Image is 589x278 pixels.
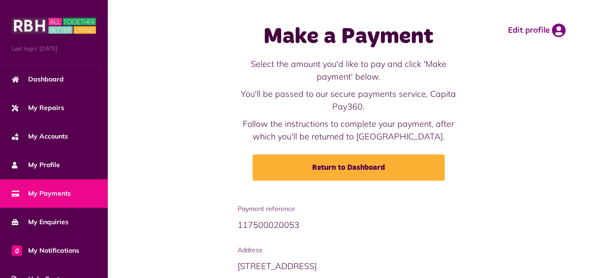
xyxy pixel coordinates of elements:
[12,16,96,35] img: MyRBH
[12,217,68,227] span: My Enquiries
[12,132,68,141] span: My Accounts
[238,219,299,230] span: 117500020053
[238,117,460,143] p: Follow the instructions to complete your payment, after which you'll be returned to [GEOGRAPHIC_D...
[508,23,566,37] a: Edit profile
[238,245,460,255] span: Address
[238,58,460,83] p: Select the amount you'd like to pay and click 'Make payment' below.
[238,23,460,51] h1: Make a Payment
[238,204,460,214] span: Payment reference
[12,160,60,170] span: My Profile
[253,154,445,181] a: Return to Dashboard
[12,245,22,256] span: 0
[238,261,317,271] span: [STREET_ADDRESS]
[12,246,79,256] span: My Notifications
[12,103,64,113] span: My Repairs
[12,189,71,198] span: My Payments
[238,88,460,113] p: You'll be passed to our secure payments service, Capita Pay360.
[12,74,64,84] span: Dashboard
[12,44,96,53] span: Last login: [DATE]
